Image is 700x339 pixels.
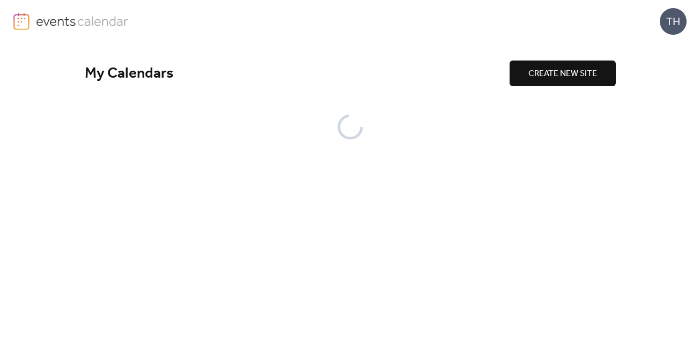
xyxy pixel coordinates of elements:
[85,64,510,83] div: My Calendars
[13,13,30,30] img: logo
[528,67,597,80] span: CREATE NEW SITE
[510,61,616,86] button: CREATE NEW SITE
[660,8,687,35] div: TH
[36,13,129,29] img: logo-type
